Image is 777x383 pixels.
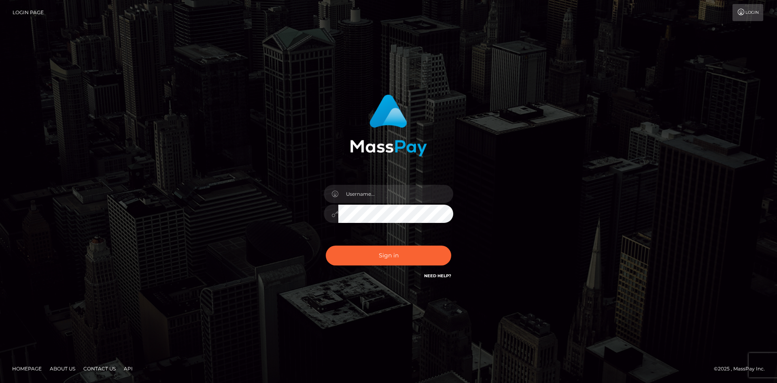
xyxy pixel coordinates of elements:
a: Homepage [9,362,45,375]
input: Username... [338,185,453,203]
div: © 2025 , MassPay Inc. [714,364,771,373]
img: MassPay Login [350,94,427,156]
a: Contact Us [80,362,119,375]
a: Need Help? [424,273,451,278]
button: Sign in [326,246,451,265]
a: API [121,362,136,375]
a: About Us [47,362,79,375]
a: Login Page [13,4,44,21]
a: Login [732,4,763,21]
